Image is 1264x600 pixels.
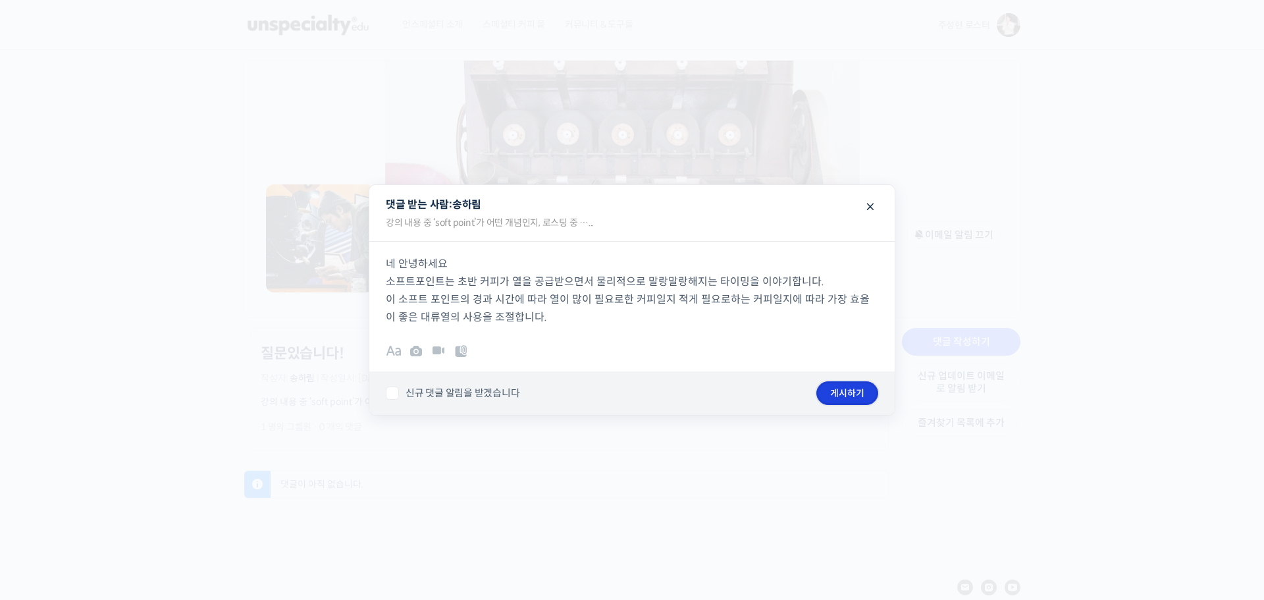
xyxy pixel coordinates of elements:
span: 송하림 [452,198,481,211]
span: 설정 [203,437,219,448]
span: 대화 [120,438,136,449]
a: 대화 [87,418,170,450]
span: 홈 [41,437,49,448]
button: 게시하기 [816,381,878,405]
legend: 댓글 받는 사람: [369,185,895,242]
div: 강의 내용 중 ‘soft point’가 어떤 개념인지, 로스팅 중 …... [376,211,888,242]
label: 신규 댓글 알림을 받겠습니다 [386,387,519,400]
a: 설정 [170,418,253,450]
p: 네 안녕하세요 소프트포인트는 초반 커피가 열을 공급받으면서 물리적으로 말랑말랑해지는 타이밍을 이야기합니다. 이 소프트 포인트의 경과 시간에 따라 열이 많이 필요로한 커피일지 ... [386,255,878,326]
a: 홈 [4,418,87,450]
